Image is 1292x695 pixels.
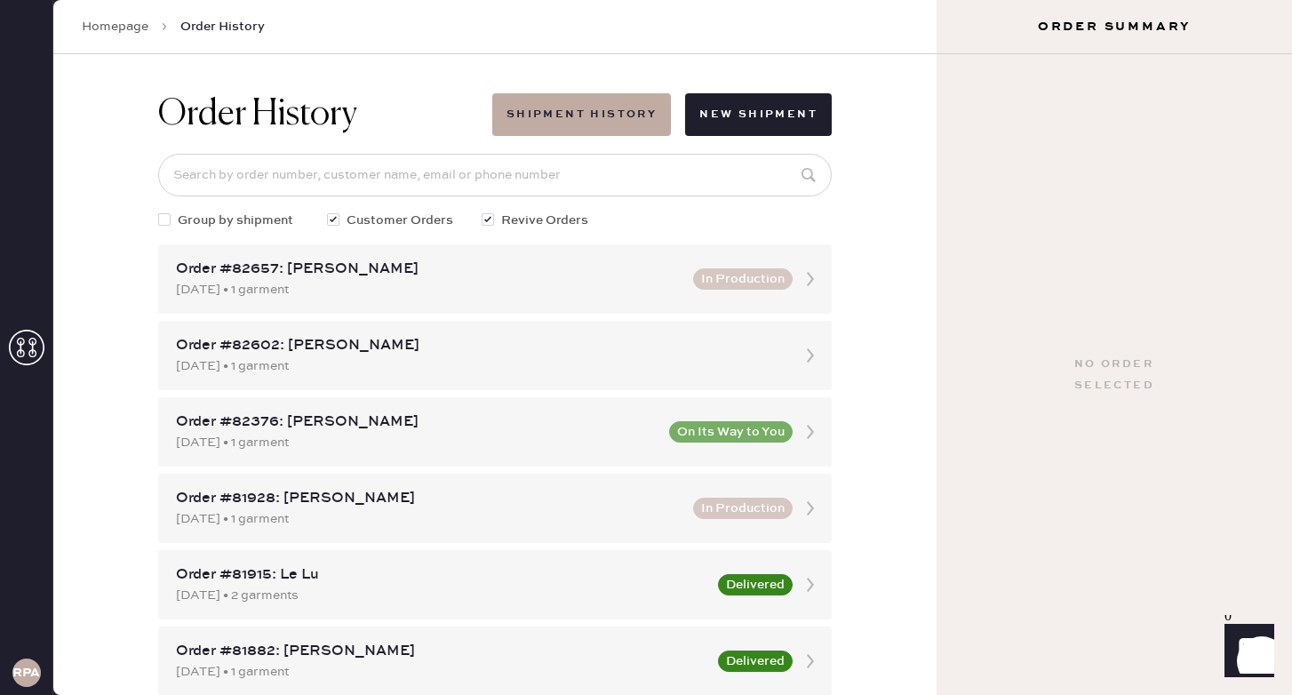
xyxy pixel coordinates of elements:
[176,356,782,376] div: [DATE] • 1 garment
[176,662,707,682] div: [DATE] • 1 garment
[492,93,671,136] button: Shipment History
[176,564,707,586] div: Order #81915: Le Lu
[176,259,682,280] div: Order #82657: [PERSON_NAME]
[685,93,832,136] button: New Shipment
[347,211,453,230] span: Customer Orders
[176,335,782,356] div: Order #82602: [PERSON_NAME]
[176,411,658,433] div: Order #82376: [PERSON_NAME]
[1208,615,1284,691] iframe: Front Chat
[12,667,40,679] h3: RPA
[176,488,682,509] div: Order #81928: [PERSON_NAME]
[176,586,707,605] div: [DATE] • 2 garments
[158,93,357,136] h1: Order History
[1074,354,1154,396] div: No order selected
[180,18,265,36] span: Order History
[158,154,832,196] input: Search by order number, customer name, email or phone number
[82,18,148,36] a: Homepage
[693,498,793,519] button: In Production
[176,509,682,529] div: [DATE] • 1 garment
[176,280,682,300] div: [DATE] • 1 garment
[176,641,707,662] div: Order #81882: [PERSON_NAME]
[178,211,293,230] span: Group by shipment
[693,268,793,290] button: In Production
[718,651,793,672] button: Delivered
[176,433,658,452] div: [DATE] • 1 garment
[937,18,1292,36] h3: Order Summary
[718,574,793,595] button: Delivered
[501,211,588,230] span: Revive Orders
[669,421,793,443] button: On Its Way to You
